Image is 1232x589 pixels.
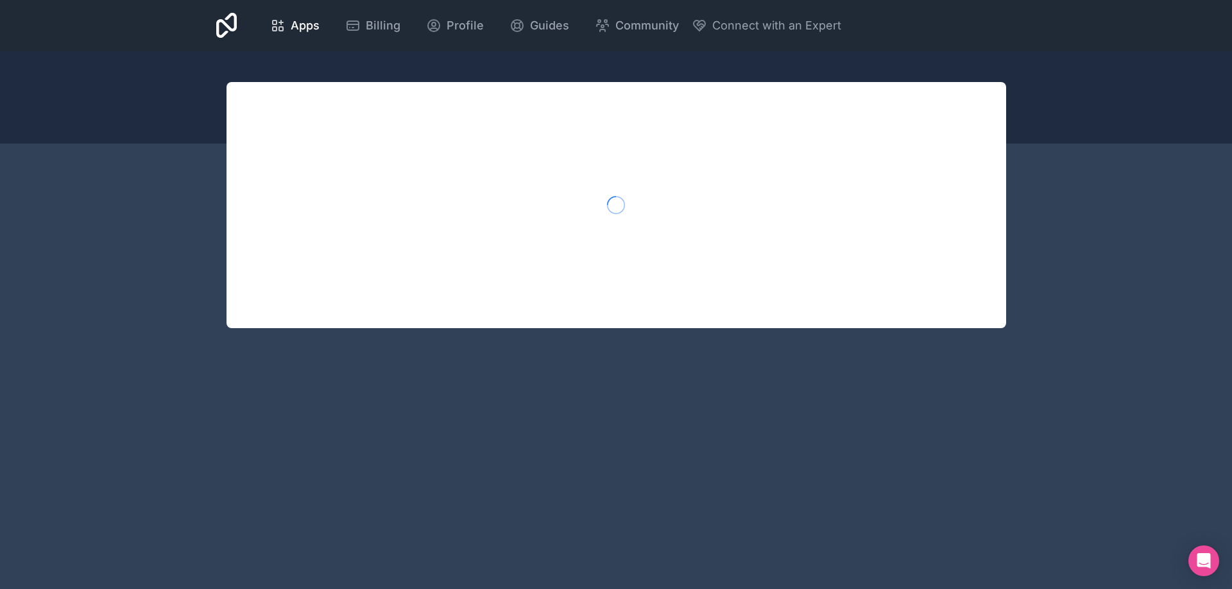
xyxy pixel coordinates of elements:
[366,17,400,35] span: Billing
[1188,545,1219,576] div: Open Intercom Messenger
[499,12,579,40] a: Guides
[335,12,411,40] a: Billing
[260,12,330,40] a: Apps
[585,12,689,40] a: Community
[615,17,679,35] span: Community
[447,17,484,35] span: Profile
[530,17,569,35] span: Guides
[291,17,320,35] span: Apps
[692,17,841,35] button: Connect with an Expert
[712,17,841,35] span: Connect with an Expert
[416,12,494,40] a: Profile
